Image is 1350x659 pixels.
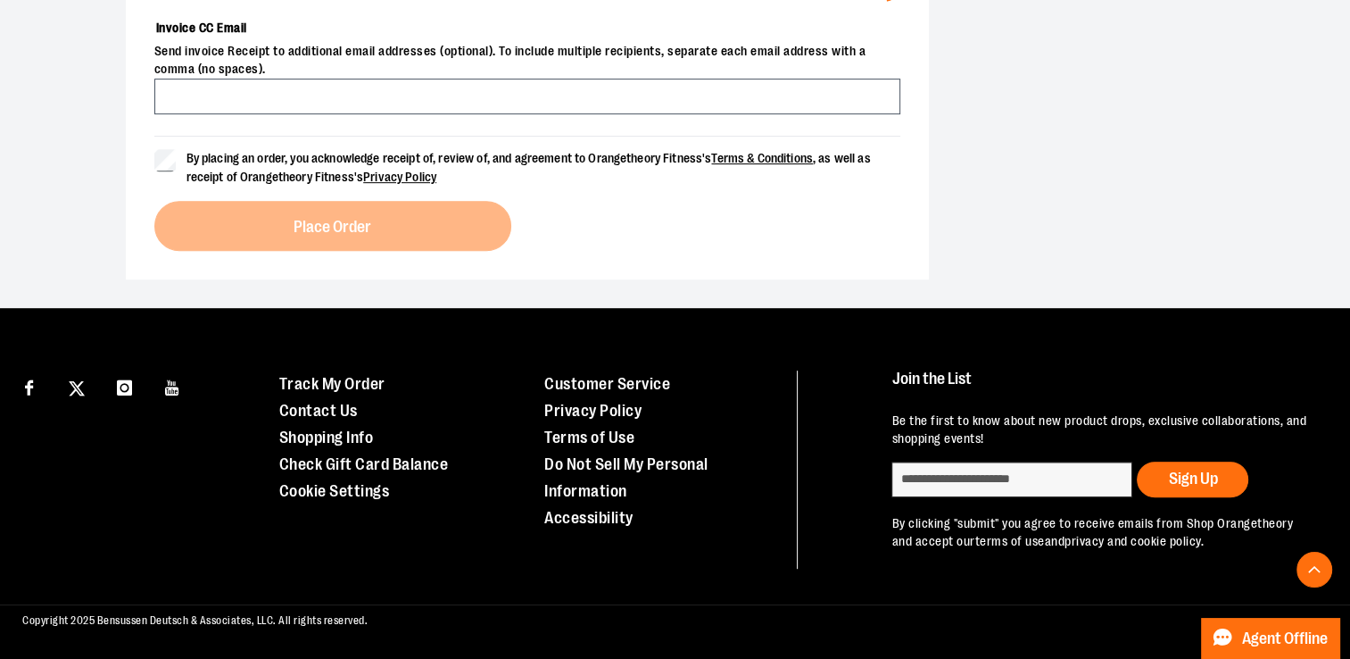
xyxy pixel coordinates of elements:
a: Shopping Info [279,429,374,446]
a: Visit our Youtube page [157,371,188,402]
a: Contact Us [279,402,358,420]
input: By placing an order, you acknowledge receipt of, review of, and agreement to Orangetheory Fitness... [154,149,176,171]
a: Do Not Sell My Personal Information [544,455,708,500]
span: Agent Offline [1242,630,1328,647]
p: Be the first to know about new product drops, exclusive collaborations, and shopping events! [891,413,1314,448]
a: Privacy Policy [363,170,436,184]
button: Agent Offline [1201,618,1339,659]
a: Privacy Policy [544,402,642,420]
a: Terms & Conditions [711,151,813,165]
input: enter email [891,462,1132,497]
span: Send invoice Receipt to additional email addresses (optional). To include multiple recipients, se... [154,43,900,79]
a: Accessibility [544,509,634,527]
button: Back To Top [1296,552,1332,588]
label: Invoice CC Email [154,13,900,43]
a: Visit our Instagram page [109,371,140,402]
a: Track My Order [279,375,385,393]
a: Cookie Settings [279,482,390,500]
span: By placing an order, you acknowledge receipt of, review of, and agreement to Orangetheory Fitness... [186,151,871,184]
a: Customer Service [544,375,670,393]
span: Sign Up [1168,470,1217,488]
a: terms of use [974,534,1044,548]
a: Terms of Use [544,429,634,446]
button: Sign Up [1137,462,1248,497]
a: Visit our X page [62,371,93,402]
a: Check Gift Card Balance [279,455,449,473]
a: privacy and cookie policy. [1064,534,1204,548]
h4: Join the List [891,371,1314,404]
span: Copyright 2025 Bensussen Deutsch & Associates, LLC. All rights reserved. [22,614,368,627]
p: By clicking "submit" you agree to receive emails from Shop Orangetheory and accept our and [891,515,1314,551]
img: Twitter [69,380,85,396]
a: Visit our Facebook page [13,371,45,402]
